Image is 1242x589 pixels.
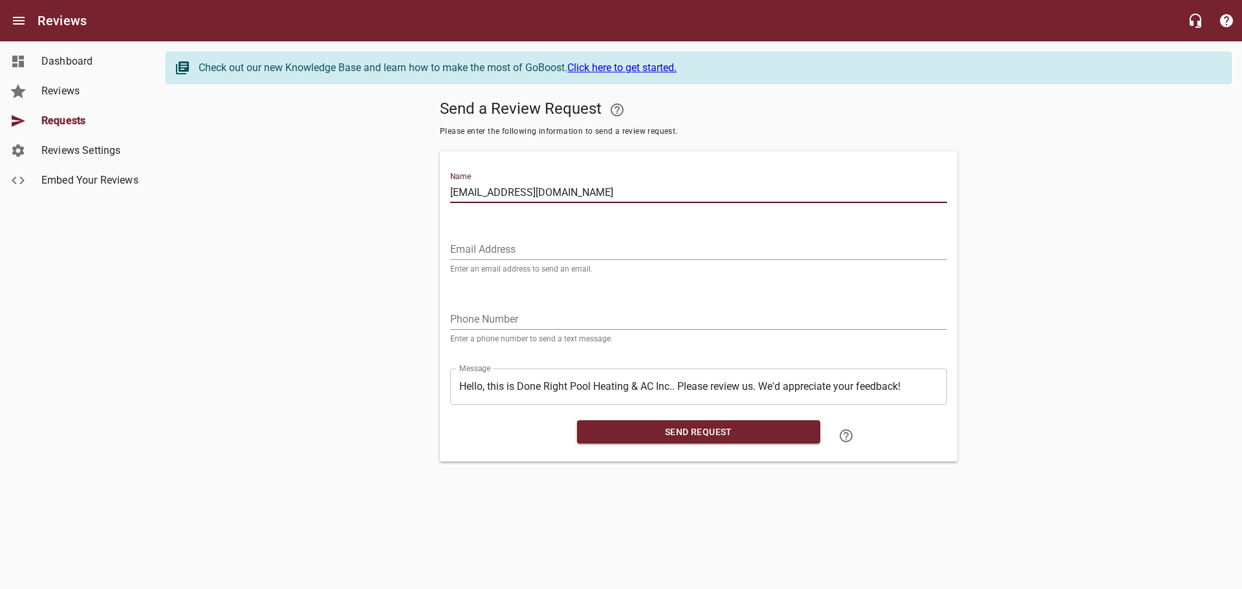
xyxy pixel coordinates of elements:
h5: Send a Review Request [440,94,957,125]
span: Dashboard [41,54,140,69]
button: Send Request [577,420,820,444]
span: Send Request [587,424,810,440]
button: Support Portal [1211,5,1242,36]
h6: Reviews [38,10,87,31]
p: Enter an email address to send an email. [450,265,947,273]
span: Reviews [41,83,140,99]
button: Live Chat [1180,5,1211,36]
a: Learn how to "Send a Review Request" [831,420,862,451]
div: Check out our new Knowledge Base and learn how to make the most of GoBoost. [199,60,1218,76]
label: Name [450,173,471,180]
p: Enter a phone number to send a text message. [450,335,947,343]
span: Reviews Settings [41,143,140,158]
textarea: Hello, this is Done Right Pool Heating & AC Inc.. Please review us. We'd appreciate your feedback! [459,380,938,392]
a: Your Google or Facebook account must be connected to "Send a Review Request" [602,94,633,125]
button: Open drawer [3,5,34,36]
span: Please enter the following information to send a review request. [440,125,957,138]
a: Click here to get started. [567,61,677,74]
span: Embed Your Reviews [41,173,140,188]
span: Requests [41,113,140,129]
